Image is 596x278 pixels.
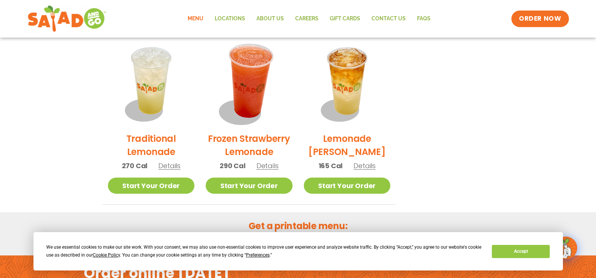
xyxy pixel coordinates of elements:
a: Contact Us [366,10,411,27]
nav: Menu [182,10,436,27]
a: Locations [209,10,251,27]
img: Product photo for Traditional Lemonade [108,39,195,126]
a: Start Your Order [206,178,293,194]
span: Details [256,161,279,170]
img: new-SAG-logo-768×292 [27,4,107,34]
h2: Lemonade [PERSON_NAME] [304,132,391,158]
a: About Us [251,10,290,27]
span: Details [353,161,376,170]
a: Start Your Order [304,178,391,194]
img: Product photo for Lemonade Arnold Palmer [304,39,391,126]
span: Cookie Policy [93,252,120,258]
img: Product photo for Frozen Strawberry Lemonade [198,32,300,134]
h2: Get a printable menu: [102,219,494,232]
button: Accept [492,245,550,258]
span: ORDER NOW [519,14,561,23]
span: 165 Cal [318,161,343,171]
span: 290 Cal [220,161,246,171]
a: Careers [290,10,324,27]
h2: Traditional Lemonade [108,132,195,158]
span: 270 Cal [122,161,148,171]
span: Preferences [246,252,270,258]
a: Start Your Order [108,178,195,194]
div: We use essential cookies to make our site work. With your consent, we may also use non-essential ... [46,243,483,259]
div: Cookie Consent Prompt [33,232,563,270]
a: GIFT CARDS [324,10,366,27]
span: Details [158,161,180,170]
a: ORDER NOW [511,11,569,27]
a: FAQs [411,10,436,27]
a: Menu [182,10,209,27]
h2: Frozen Strawberry Lemonade [206,132,293,158]
img: wpChatIcon [555,237,576,258]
